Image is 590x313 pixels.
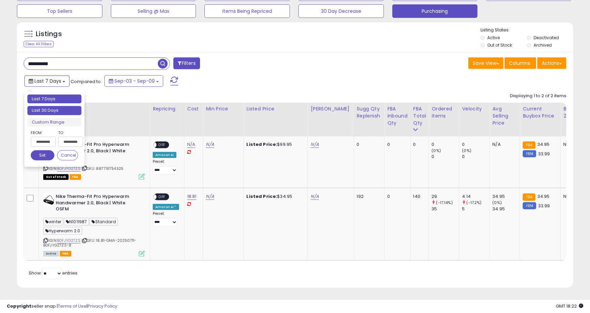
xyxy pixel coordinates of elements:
div: 29 [432,193,459,200]
div: ASIN: [43,193,145,256]
div: Title [42,105,147,112]
span: winter [43,218,63,226]
a: N/A [311,141,319,148]
span: 34.95 [537,141,550,148]
button: Selling @ Max [111,4,196,18]
button: Columns [505,57,536,69]
span: 2025-09-17 18:22 GMT [556,303,583,309]
div: Sugg Qty Replenish [357,105,382,120]
a: Privacy Policy [88,303,117,309]
span: Columns [509,60,530,67]
a: N/A [206,193,214,200]
div: FBA inbound Qty [387,105,408,127]
small: (0%) [462,148,471,153]
b: Nike Therma-Fit Pro Hyperwarm Handwarmer 2.0, Black | White OSFM [56,141,138,162]
b: Listed Price: [246,141,277,148]
label: Deactivated [534,35,559,41]
label: From [31,129,54,136]
div: BB Share 24h. [563,105,588,120]
button: Last 7 Days [24,75,70,87]
div: Ordered Items [432,105,456,120]
span: FBA [60,251,71,257]
small: FBM [523,202,536,209]
div: N/A [563,193,586,200]
div: Min Price [206,105,241,112]
div: Velocity [462,105,487,112]
span: Hyperwarm 2.0 [43,227,82,235]
button: Top Sellers [17,4,102,18]
div: N/A [492,141,515,148]
div: 4.14 [462,193,489,200]
label: To [58,129,78,136]
small: FBA [523,193,535,201]
span: OFF [156,194,167,200]
button: Items Being Repriced [204,4,290,18]
span: 34.95 [537,193,550,200]
h5: Listings [36,29,62,39]
div: 34.95 [492,193,520,200]
div: 0 [413,141,424,148]
div: Amazon AI * [153,204,179,210]
button: Cancel [57,150,78,160]
li: Last 30 Days [27,106,81,115]
div: 34.95 [492,206,520,212]
span: Compared to: [71,78,102,85]
span: Standard [90,218,118,226]
b: Listed Price: [246,193,277,200]
div: 35 [432,206,459,212]
span: OFF [156,142,167,148]
small: (0%) [492,200,502,205]
b: Nike Therma-Fit Pro Hyperwarm Handwarmer 2.0, Black | White OSFM [56,193,138,214]
span: All listings that are currently out of stock and unavailable for purchase on Amazon [43,174,69,180]
div: N/A [563,141,586,148]
div: 140 [413,193,424,200]
span: N1011987 [64,218,89,226]
a: Terms of Use [58,303,87,309]
div: FBA Total Qty [413,105,426,127]
div: Cost [187,105,200,112]
div: $99.95 [246,141,302,148]
div: $34.95 [246,193,302,200]
a: 18.81 [187,193,197,200]
small: (0%) [432,148,441,153]
div: 0 [387,141,405,148]
span: Last 7 Days [34,78,61,84]
div: 0 [387,193,405,200]
div: Amazon AI [153,152,176,158]
img: 31LzDTZcavL._SL40_.jpg [43,193,54,207]
a: N/A [206,141,214,148]
div: Preset: [153,211,179,227]
li: Last 7 Days [27,95,81,104]
label: Active [487,35,500,41]
button: 30 Day Decrease [298,4,384,18]
div: 5 [462,206,489,212]
div: 0 [462,141,489,148]
span: 33.99 [538,151,550,157]
div: Current Buybox Price [523,105,558,120]
a: N/A [311,193,319,200]
div: [PERSON_NAME] [311,105,351,112]
div: Avg Selling Price [492,105,517,127]
div: 0 [357,141,379,148]
li: Custom Range [27,118,81,127]
div: 0 [462,154,489,160]
div: ASIN: [43,141,145,179]
label: Archived [534,42,552,48]
button: Save View [468,57,503,69]
div: 0 [432,154,459,160]
a: N/A [187,141,195,148]
small: FBA [523,141,535,149]
span: | SKU: 18.81-GMA-20250711-B0FJYG27ZS-8 [43,238,136,248]
button: Actions [537,57,566,69]
small: (-17.14%) [436,200,453,205]
div: Clear All Filters [24,41,54,47]
span: All listings currently available for purchase on Amazon [43,251,59,257]
span: FBA [70,174,81,180]
strong: Copyright [7,303,31,309]
button: Purchasing [392,4,478,18]
button: Sep-03 - Sep-09 [104,75,163,87]
th: Please note that this number is a calculation based on your required days of coverage and your ve... [354,103,385,136]
div: Listed Price [246,105,305,112]
div: Displaying 1 to 2 of 2 items [510,93,566,99]
div: Preset: [153,159,179,175]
